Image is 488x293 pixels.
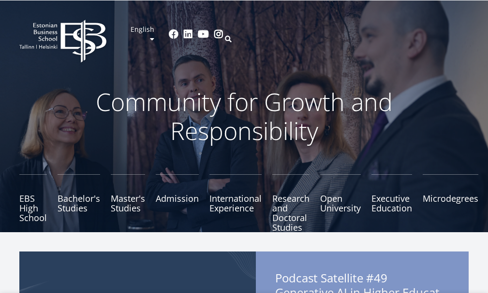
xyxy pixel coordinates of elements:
a: EBS High School [19,174,47,232]
a: Bachelor's Studies [58,174,100,232]
a: Admission [156,174,199,232]
a: Master's Studies [111,174,145,232]
a: Facebook [169,29,178,39]
p: Community for Growth and Responsibility [19,87,469,145]
a: Youtube [198,29,209,39]
a: International Experience [209,174,262,232]
a: Research and Doctoral Studies [272,174,310,232]
a: Instagram [214,29,223,39]
a: Microdegrees [423,174,478,232]
a: Linkedin [183,29,193,39]
a: Open University [320,174,361,232]
a: Executive Education [371,174,412,232]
